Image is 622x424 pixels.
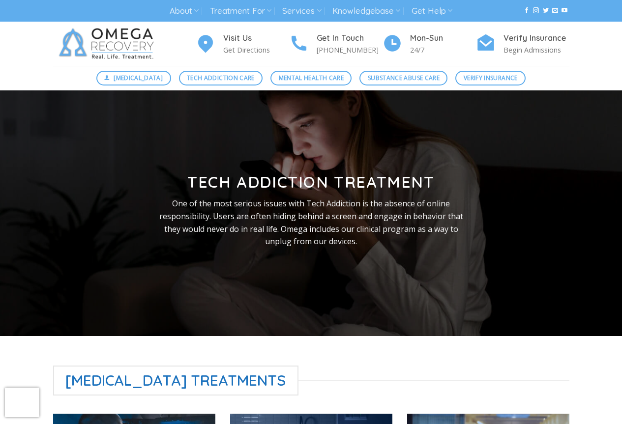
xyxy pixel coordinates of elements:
a: Visit Us Get Directions [196,32,289,56]
a: [MEDICAL_DATA] [96,71,171,85]
a: Follow on Twitter [543,7,549,14]
span: [MEDICAL_DATA] Treatments [53,366,299,396]
p: Get Directions [223,44,289,56]
a: Knowledgebase [332,2,400,20]
img: Omega Recovery [53,22,164,66]
h4: Get In Touch [317,32,383,45]
span: [MEDICAL_DATA] [114,73,163,83]
a: Follow on Instagram [533,7,539,14]
a: Treatment For [210,2,271,20]
a: Get In Touch [PHONE_NUMBER] [289,32,383,56]
strong: Tech Addiction Treatment [187,172,434,192]
h4: Visit Us [223,32,289,45]
span: Substance Abuse Care [368,73,440,83]
a: Verify Insurance [455,71,526,85]
a: Send us an email [552,7,558,14]
a: Substance Abuse Care [359,71,447,85]
span: Tech Addiction Care [187,73,255,83]
p: Begin Admissions [504,44,569,56]
p: 24/7 [410,44,476,56]
p: [PHONE_NUMBER] [317,44,383,56]
span: Verify Insurance [464,73,518,83]
a: Verify Insurance Begin Admissions [476,32,569,56]
a: Services [282,2,321,20]
a: Follow on YouTube [562,7,567,14]
a: About [170,2,199,20]
span: Mental Health Care [279,73,344,83]
a: Get Help [412,2,452,20]
a: Tech Addiction Care [179,71,263,85]
p: One of the most serious issues with Tech Addiction is the absence of online responsibility. Users... [152,198,471,248]
h4: Verify Insurance [504,32,569,45]
a: Follow on Facebook [524,7,530,14]
a: Mental Health Care [270,71,352,85]
h4: Mon-Sun [410,32,476,45]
